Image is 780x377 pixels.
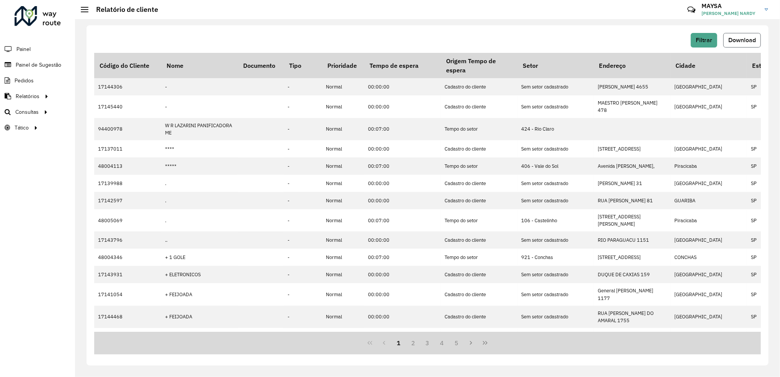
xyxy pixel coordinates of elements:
td: Normal [322,266,364,283]
th: Tempo de espera [364,53,441,78]
th: Código do Cliente [94,53,161,78]
td: Normal [322,118,364,140]
th: Cidade [670,53,747,78]
td: 106 - Castelinho [517,209,594,231]
th: Endereço [594,53,670,78]
td: - [161,78,238,95]
td: - [284,95,322,118]
td: - [161,95,238,118]
th: Tipo [284,53,322,78]
td: 17137011 [94,140,161,157]
button: Filtrar [691,33,717,48]
button: 3 [420,336,435,350]
td: 48005069 [94,209,161,231]
td: 406 - Vale do Sol [517,157,594,175]
td: 00:00:00 [364,266,441,283]
td: [GEOGRAPHIC_DATA] [670,306,747,328]
td: Cadastro do cliente [441,328,517,345]
td: 17141054 [94,283,161,305]
td: Normal [322,249,364,266]
td: . [161,192,238,209]
td: - [284,192,322,209]
td: Cadastro do cliente [441,95,517,118]
td: - [284,157,322,175]
td: Sem setor cadastrado [517,306,594,328]
td: . [161,175,238,192]
td: Sem setor cadastrado [517,175,594,192]
td: [GEOGRAPHIC_DATA] [670,283,747,305]
td: Sem setor cadastrado [517,95,594,118]
td: Piracicaba [670,209,747,231]
td: Cadastro do cliente [441,78,517,95]
td: GUARIBA [670,192,747,209]
td: RUA [PERSON_NAME] 81 [594,192,670,209]
td: Normal [322,175,364,192]
span: Consultas [15,108,39,116]
td: Avenida [PERSON_NAME], [594,157,670,175]
td: 17144306 [94,78,161,95]
button: 5 [449,336,464,350]
td: 00:00:00 [364,95,441,118]
th: Setor [517,53,594,78]
td: 94400978 [94,118,161,140]
span: Download [728,37,756,43]
td: Sem setor cadastrado [517,140,594,157]
td: [GEOGRAPHIC_DATA] [670,175,747,192]
th: Nome [161,53,238,78]
td: + FEIJOADA [161,306,238,328]
td: 00:00:00 [364,192,441,209]
td: Sem setor cadastrado [517,192,594,209]
td: Tempo do setor [441,209,517,231]
td: [GEOGRAPHIC_DATA] [670,140,747,157]
td: 00:00:00 [364,283,441,305]
a: Contato Rápido [683,2,700,18]
td: - [284,249,322,266]
td: Normal [322,192,364,209]
td: - [284,306,322,328]
td: 00:00:00 [364,175,441,192]
td: [STREET_ADDRESS] [594,140,670,157]
td: [STREET_ADDRESS] [594,249,670,266]
h2: Relatório de cliente [88,5,158,14]
td: DUQUE DE CAXIAS 159 [594,266,670,283]
td: Sem setor cadastrado [517,283,594,305]
td: Cadastro do cliente [441,175,517,192]
td: - [284,140,322,157]
td: [PERSON_NAME] 4655 [594,78,670,95]
td: +CRED [161,328,238,345]
td: 00:07:00 [364,249,441,266]
td: Sem setor cadastrado [517,231,594,249]
td: Cadastro do cliente [441,306,517,328]
td: 17143931 [94,266,161,283]
td: + FEIJOADA [161,283,238,305]
td: W R LAZARINI PANIFICADORA ME [161,118,238,140]
td: Tempo do setor [441,157,517,175]
td: .. [161,231,238,249]
td: Piracicaba [670,157,747,175]
span: Pedidos [15,77,34,85]
td: 48004113 [94,157,161,175]
td: Normal [322,140,364,157]
button: Last Page [478,336,492,350]
button: 2 [406,336,420,350]
span: Tático [15,124,29,132]
td: Normal [322,231,364,249]
td: 00:07:00 [364,157,441,175]
td: - [284,283,322,305]
td: 17145440 [94,95,161,118]
td: [PERSON_NAME] 31 [594,175,670,192]
td: 00:00:00 [364,140,441,157]
td: Normal [322,209,364,231]
span: Painel de Sugestão [16,61,61,69]
td: 00:00:00 [364,231,441,249]
td: Tempo do setor [441,118,517,140]
td: Cadastro do cliente [441,266,517,283]
td: 00:00:00 [364,306,441,328]
td: [GEOGRAPHIC_DATA] [670,328,747,345]
td: + ELETRONICOS [161,266,238,283]
td: Sem setor cadastrado [517,328,594,345]
td: - [284,231,322,249]
td: Sem setor cadastrado [517,266,594,283]
td: 00:00:00 [364,78,441,95]
button: 4 [435,336,449,350]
